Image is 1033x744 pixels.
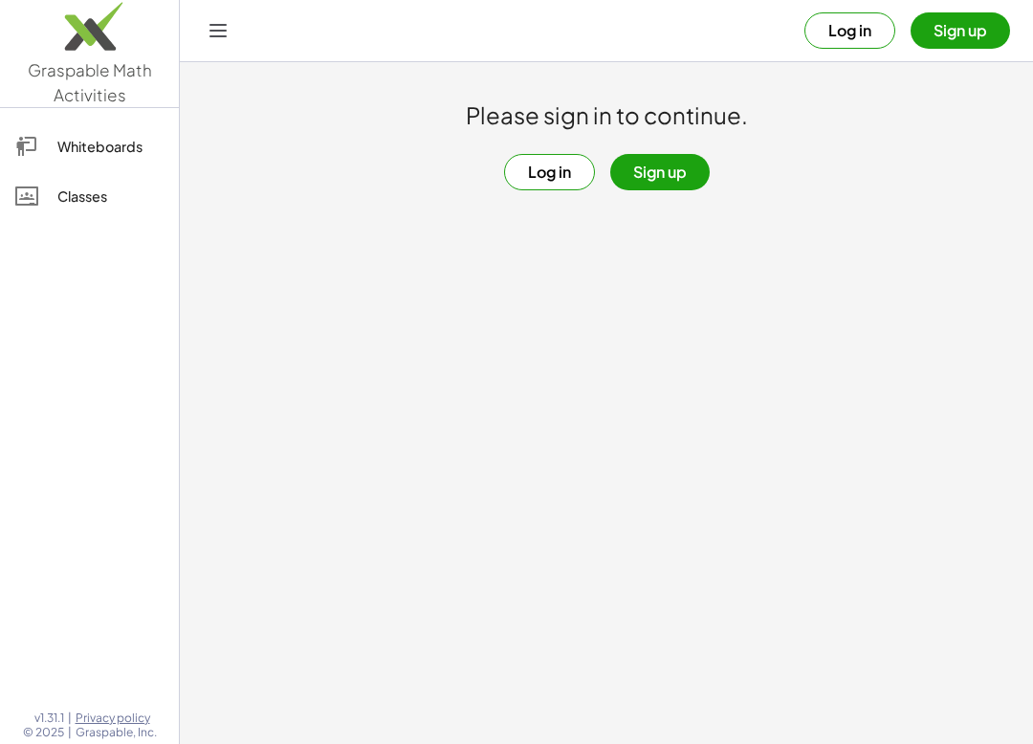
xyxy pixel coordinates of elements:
[610,154,710,190] button: Sign up
[28,59,152,105] span: Graspable Math Activities
[57,185,164,208] div: Classes
[68,711,72,726] span: |
[504,154,595,190] button: Log in
[23,725,64,740] span: © 2025
[68,725,72,740] span: |
[76,725,157,740] span: Graspable, Inc.
[57,135,164,158] div: Whiteboards
[8,123,171,169] a: Whiteboards
[34,711,64,726] span: v1.31.1
[203,15,233,46] button: Toggle navigation
[8,173,171,219] a: Classes
[76,711,157,726] a: Privacy policy
[804,12,895,49] button: Log in
[466,100,748,131] h1: Please sign in to continue.
[911,12,1010,49] button: Sign up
